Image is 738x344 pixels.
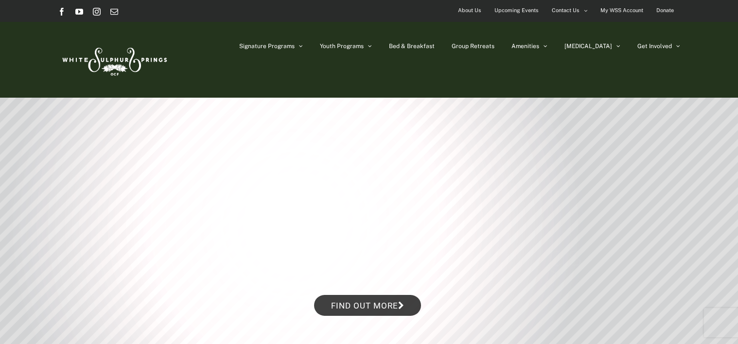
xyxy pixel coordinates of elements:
[389,22,435,70] a: Bed & Breakfast
[511,43,539,49] span: Amenities
[552,3,580,17] span: Contact Us
[239,22,680,70] nav: Main Menu
[494,3,539,17] span: Upcoming Events
[239,43,295,49] span: Signature Programs
[239,22,303,70] a: Signature Programs
[511,22,547,70] a: Amenities
[458,3,481,17] span: About Us
[600,3,643,17] span: My WSS Account
[320,22,372,70] a: Youth Programs
[110,8,118,16] a: Email
[389,43,435,49] span: Bed & Breakfast
[656,3,674,17] span: Donate
[452,22,494,70] a: Group Retreats
[452,43,494,49] span: Group Retreats
[320,43,364,49] span: Youth Programs
[58,37,170,83] img: White Sulphur Springs Logo
[58,8,66,16] a: Facebook
[564,43,612,49] span: [MEDICAL_DATA]
[637,43,672,49] span: Get Involved
[637,22,680,70] a: Get Involved
[93,8,101,16] a: Instagram
[75,8,83,16] a: YouTube
[564,22,620,70] a: [MEDICAL_DATA]
[314,295,421,316] a: Find out more
[154,236,582,275] rs-layer: Winter Retreats at the Springs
